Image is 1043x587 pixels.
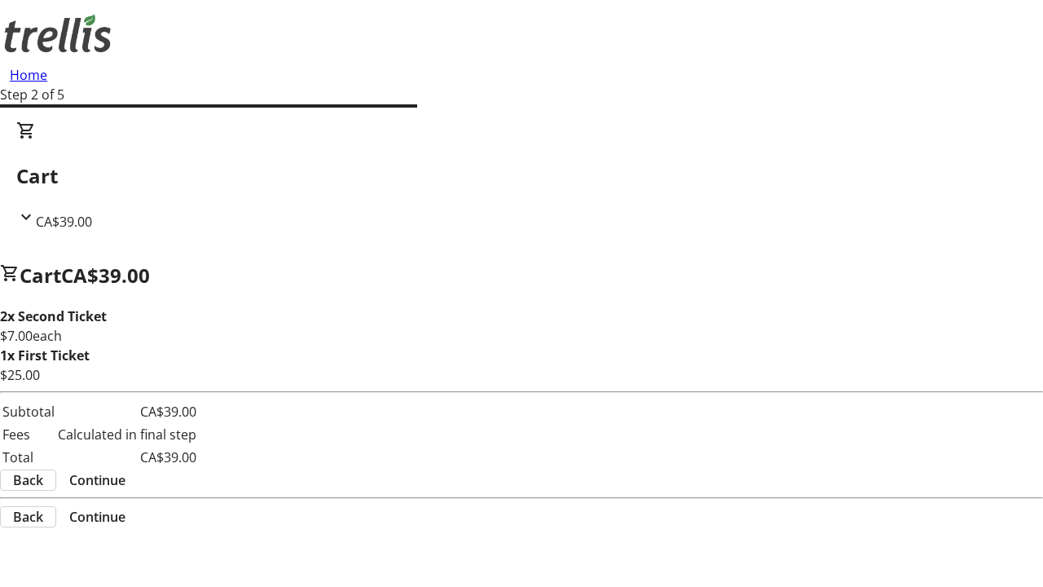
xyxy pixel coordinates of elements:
[16,121,1027,232] div: CartCA$39.00
[57,401,197,422] td: CA$39.00
[2,424,55,445] td: Fees
[2,401,55,422] td: Subtotal
[13,470,43,490] span: Back
[20,262,61,289] span: Cart
[61,262,150,289] span: CA$39.00
[36,213,92,231] span: CA$39.00
[57,424,197,445] td: Calculated in final step
[56,470,139,490] button: Continue
[69,470,125,490] span: Continue
[13,507,43,527] span: Back
[69,507,125,527] span: Continue
[57,447,197,468] td: CA$39.00
[16,161,1027,191] h2: Cart
[56,507,139,527] button: Continue
[2,447,55,468] td: Total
